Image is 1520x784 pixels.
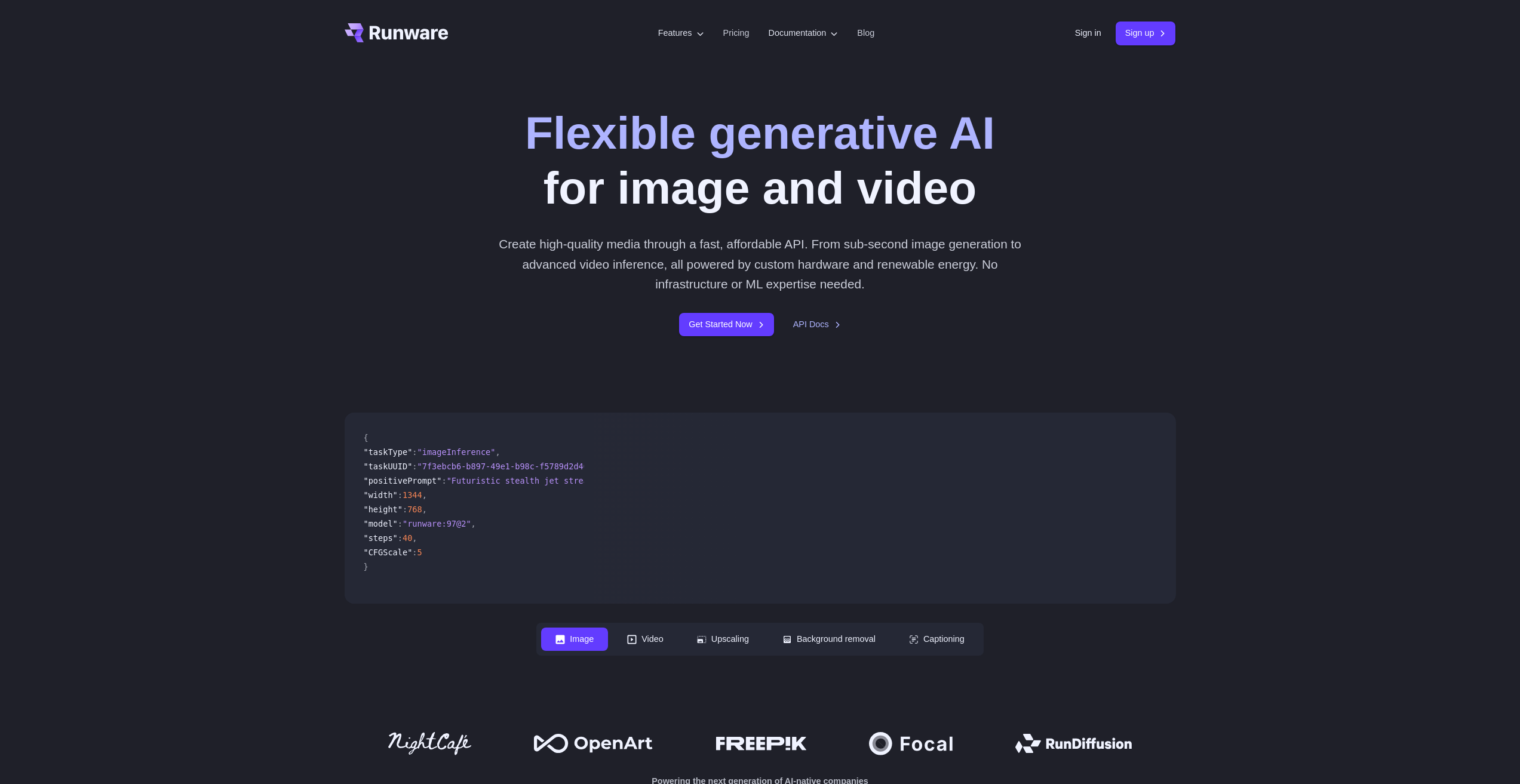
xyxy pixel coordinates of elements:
button: Captioning [895,628,979,651]
span: , [495,447,500,457]
span: : [398,519,403,528]
h1: for image and video [525,105,995,215]
span: 1344 [403,490,422,500]
span: : [441,476,446,485]
strong: Flexible generative AI [525,107,995,158]
a: Sign in [1075,26,1101,40]
span: "runware:97@2" [403,519,471,528]
a: Pricing [723,26,750,40]
span: "taskUUID" [364,462,413,471]
span: : [398,533,403,543]
span: "7f3ebcb6-b897-49e1-b98c-f5789d2d40d7" [417,462,603,471]
button: Video [613,628,678,651]
span: 5 [417,548,422,557]
span: , [412,533,417,543]
span: , [471,519,476,528]
span: "positivePrompt" [364,476,442,485]
a: Sign up [1116,21,1176,45]
span: "steps" [364,533,398,543]
span: 768 [407,505,422,514]
a: Blog [857,26,874,40]
label: Features [658,26,704,40]
a: Get Started Now [679,313,773,336]
span: "imageInference" [417,447,496,457]
span: } [364,562,369,571]
span: , [422,505,427,514]
span: : [398,490,403,500]
span: "width" [364,490,398,500]
span: { [364,433,369,442]
span: : [412,447,417,457]
button: Background removal [768,628,890,651]
span: 40 [403,533,412,543]
label: Documentation [769,26,839,40]
span: : [403,505,407,514]
button: Image [541,628,608,651]
a: API Docs [793,318,841,331]
p: Create high-quality media through a fast, affordable API. From sub-second image generation to adv... [494,234,1026,294]
span: "CFGScale" [364,548,413,557]
a: Go to / [345,23,449,42]
span: , [422,490,427,500]
span: : [412,548,417,557]
span: "taskType" [364,447,413,457]
span: "Futuristic stealth jet streaking through a neon-lit cityscape with glowing purple exhaust" [447,476,892,485]
span: : [412,462,417,471]
span: "height" [364,505,403,514]
span: "model" [364,519,398,528]
button: Upscaling [683,628,763,651]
